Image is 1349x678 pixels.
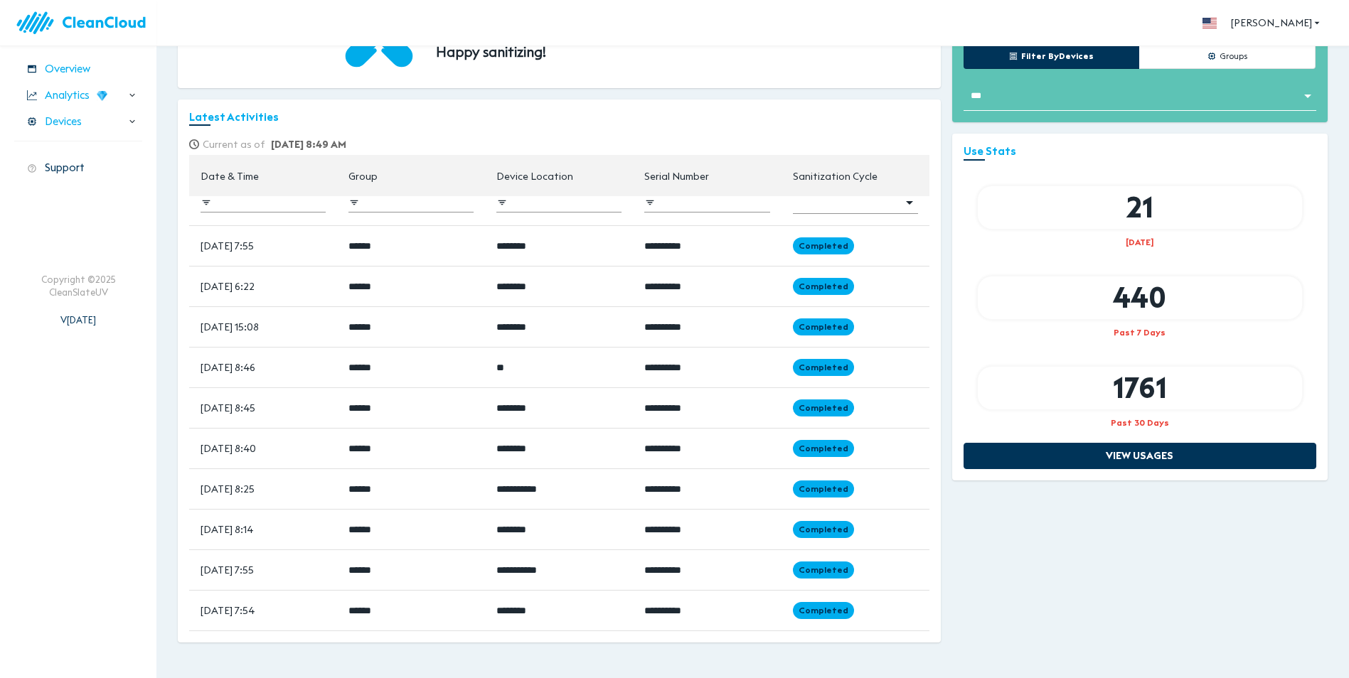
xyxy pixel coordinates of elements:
[979,447,1301,465] span: View Usages
[271,138,346,151] span: [DATE] 8:49 AM
[1139,43,1316,69] button: Groups
[793,523,854,535] span: Completed
[14,109,142,134] div: Devices
[964,43,1140,69] button: Filter byDevices
[644,168,727,185] span: Serial Number
[189,111,929,124] h3: Latest Activities
[14,57,142,82] div: Overview
[964,443,1316,469] button: View Usages
[793,483,854,495] span: Completed
[14,156,142,181] div: Support
[1194,7,1225,38] button: more
[978,186,1302,229] div: 21
[1203,18,1217,28] img: flag_us.eb7bbaae.svg
[348,168,378,185] div: Group
[45,114,82,130] span: Devices
[793,361,854,373] span: Completed
[967,85,1313,107] div: Without Label
[793,168,896,185] span: Sanitization Cycle
[14,83,142,108] div: Analytics
[793,564,854,576] span: Completed
[793,402,854,414] span: Completed
[348,168,396,185] span: Group
[60,299,96,326] div: V [DATE]
[644,168,709,185] div: Serial Number
[1216,48,1247,63] span: Groups
[978,236,1302,248] div: [DATE]
[189,428,337,468] td: [DATE] 8:40
[793,168,878,185] div: Sanitization Cycle
[203,138,265,151] strong: Current as of
[189,590,337,630] td: [DATE] 7:54
[978,367,1302,409] div: 1761
[1225,10,1328,36] button: [PERSON_NAME]
[1231,14,1322,32] span: [PERSON_NAME]
[189,387,337,428] td: [DATE] 8:45
[496,168,573,185] div: Device Location
[189,549,337,590] td: [DATE] 7:55
[793,442,854,454] span: Completed
[1018,48,1094,63] span: Filter by Devices
[793,280,854,292] span: Completed
[189,468,337,509] td: [DATE] 8:25
[793,240,854,252] span: Completed
[45,61,90,77] span: Overview
[793,604,854,616] span: Completed
[189,347,337,387] td: [DATE] 8:46
[189,225,337,266] td: [DATE] 7:55
[189,306,337,347] td: [DATE] 15:08
[189,266,337,306] td: [DATE] 6:22
[45,160,85,176] span: Support
[201,168,259,185] div: Date & Time
[45,87,90,104] span: Analytics
[97,90,107,101] img: wD3W5TX8dC78QAAAABJRU5ErkJggg==
[41,273,116,299] div: Copyright © 2025 CleanSlateUV
[189,509,337,549] td: [DATE] 8:14
[201,168,277,185] span: Date & Time
[978,276,1302,319] div: 440
[964,145,1316,158] h3: Use Stats
[978,326,1302,338] div: Past 7 Days
[978,416,1302,429] div: Past 30 Days
[793,321,854,333] span: Completed
[14,3,156,43] img: logo.83bc1f05.svg
[496,168,592,185] span: Device Location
